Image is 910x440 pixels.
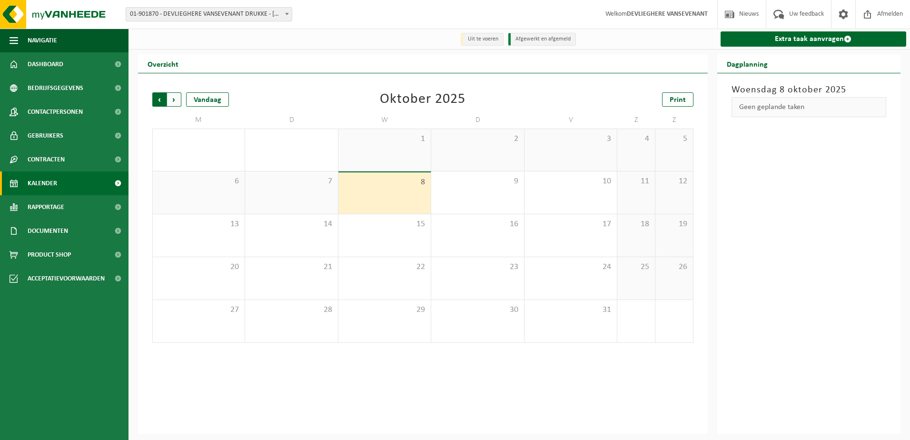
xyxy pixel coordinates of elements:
[152,111,245,129] td: M
[436,134,519,144] span: 2
[660,219,688,230] span: 19
[721,31,907,47] a: Extra taak aanvragen
[529,262,612,272] span: 24
[343,177,426,188] span: 8
[436,262,519,272] span: 23
[250,305,333,315] span: 28
[436,219,519,230] span: 16
[343,262,426,272] span: 22
[28,52,63,76] span: Dashboard
[343,305,426,315] span: 29
[28,76,83,100] span: Bedrijfsgegevens
[622,134,650,144] span: 4
[186,92,229,107] div: Vandaag
[529,219,612,230] span: 17
[138,54,188,73] h2: Overzicht
[529,134,612,144] span: 3
[717,54,777,73] h2: Dagplanning
[343,219,426,230] span: 15
[529,305,612,315] span: 31
[627,10,708,18] strong: DEVLIEGHERE VANSEVENANT
[28,219,68,243] span: Documenten
[660,176,688,187] span: 12
[660,262,688,272] span: 26
[431,111,524,129] td: D
[158,176,240,187] span: 6
[508,33,576,46] li: Afgewerkt en afgemeld
[28,29,57,52] span: Navigatie
[436,176,519,187] span: 9
[622,219,650,230] span: 18
[245,111,338,129] td: D
[622,176,650,187] span: 11
[436,305,519,315] span: 30
[660,134,688,144] span: 5
[380,92,465,107] div: Oktober 2025
[167,92,181,107] span: Volgende
[28,195,64,219] span: Rapportage
[250,262,333,272] span: 21
[28,100,83,124] span: Contactpersonen
[28,243,71,267] span: Product Shop
[524,111,617,129] td: V
[617,111,655,129] td: Z
[670,96,686,104] span: Print
[622,262,650,272] span: 25
[250,219,333,230] span: 14
[158,305,240,315] span: 27
[338,111,431,129] td: W
[28,148,65,171] span: Contracten
[529,176,612,187] span: 10
[28,267,105,290] span: Acceptatievoorwaarden
[126,7,292,21] span: 01-901870 - DEVLIEGHERE VANSEVENANT DRUKKE - OUDENBURG
[732,83,887,97] h3: Woensdag 8 oktober 2025
[126,8,292,21] span: 01-901870 - DEVLIEGHERE VANSEVENANT DRUKKE - OUDENBURG
[662,92,693,107] a: Print
[158,262,240,272] span: 20
[732,97,887,117] div: Geen geplande taken
[250,176,333,187] span: 7
[158,219,240,230] span: 13
[28,124,63,148] span: Gebruikers
[152,92,167,107] span: Vorige
[461,33,504,46] li: Uit te voeren
[655,111,693,129] td: Z
[343,134,426,144] span: 1
[28,171,57,195] span: Kalender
